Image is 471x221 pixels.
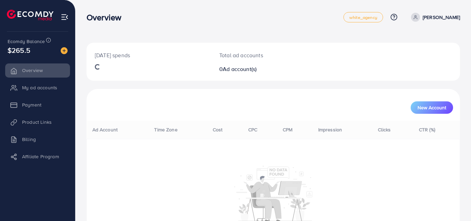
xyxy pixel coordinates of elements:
[61,47,68,54] img: image
[223,65,257,73] span: Ad account(s)
[219,51,296,59] p: Total ad accounts
[349,15,377,20] span: white_agency
[408,13,460,22] a: [PERSON_NAME]
[87,12,127,22] h3: Overview
[343,12,383,22] a: white_agency
[8,38,45,45] span: Ecomdy Balance
[411,101,453,114] button: New Account
[423,13,460,21] p: [PERSON_NAME]
[95,51,203,59] p: [DATE] spends
[418,105,446,110] span: New Account
[8,45,30,55] span: $265.5
[219,66,296,72] h2: 0
[61,13,69,21] img: menu
[7,10,53,20] img: logo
